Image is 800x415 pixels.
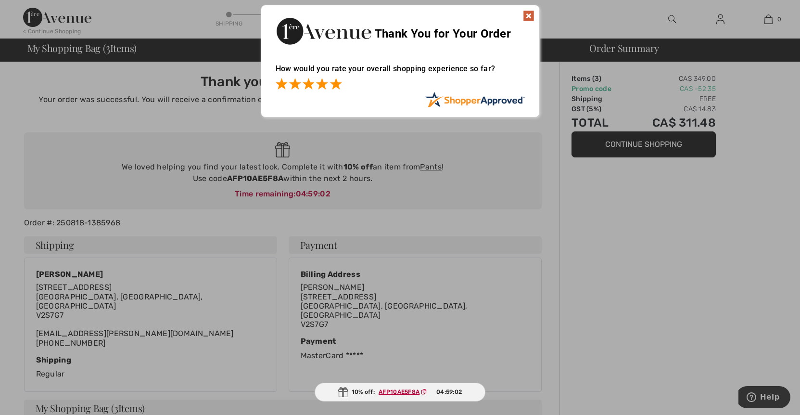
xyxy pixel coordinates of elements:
img: x [523,10,534,22]
div: How would you rate your overall shopping experience so far? [276,54,525,91]
span: Help [22,7,41,15]
span: Thank You for Your Order [375,27,511,40]
div: 10% off: [315,383,486,402]
img: Gift.svg [338,387,348,397]
ins: AFP10AE5F8A [379,389,419,395]
span: 04:59:02 [436,388,462,396]
img: Thank You for Your Order [276,15,372,47]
